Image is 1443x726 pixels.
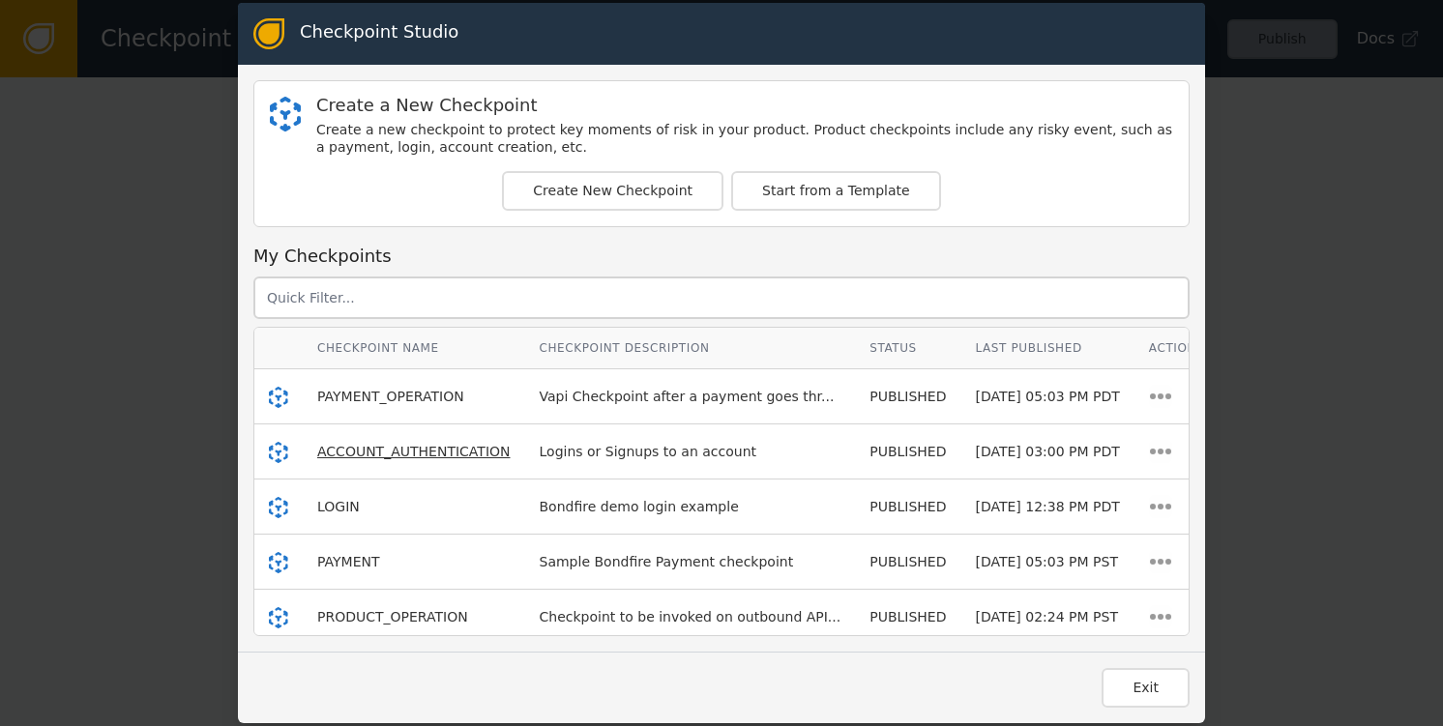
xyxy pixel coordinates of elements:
[869,552,946,572] div: PUBLISHED
[869,497,946,517] div: PUBLISHED
[253,276,1190,319] input: Quick Filter...
[1102,668,1190,708] button: Exit
[303,328,525,369] th: Checkpoint Name
[316,97,1173,114] div: Create a New Checkpoint
[869,442,946,462] div: PUBLISHED
[731,171,941,211] button: Start from a Template
[317,499,360,514] span: LOGIN
[253,243,1190,269] div: My Checkpoints
[869,387,946,407] div: PUBLISHED
[317,444,511,459] span: ACCOUNT_AUTHENTICATION
[960,328,1134,369] th: Last Published
[1134,328,1220,369] th: Actions
[975,497,1119,517] div: [DATE] 12:38 PM PDT
[540,499,739,514] span: Bondfire demo login example
[540,387,835,407] div: Vapi Checkpoint after a payment goes thr...
[300,18,458,49] div: Checkpoint Studio
[855,328,960,369] th: Status
[317,609,468,624] span: PRODUCT_OPERATION
[975,607,1119,627] div: [DATE] 02:24 PM PST
[975,387,1119,407] div: [DATE] 05:03 PM PDT
[540,607,841,627] div: Checkpoint to be invoked on outbound API...
[502,171,723,211] button: Create New Checkpoint
[869,607,946,627] div: PUBLISHED
[540,554,794,569] span: Sample Bondfire Payment checkpoint
[525,328,856,369] th: Checkpoint Description
[975,552,1119,572] div: [DATE] 05:03 PM PST
[316,122,1173,156] div: Create a new checkpoint to protect key moments of risk in your product. Product checkpoints inclu...
[317,389,464,404] span: PAYMENT_OPERATION
[975,442,1119,462] div: [DATE] 03:00 PM PDT
[317,554,380,569] span: PAYMENT
[540,444,757,459] span: Logins or Signups to an account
